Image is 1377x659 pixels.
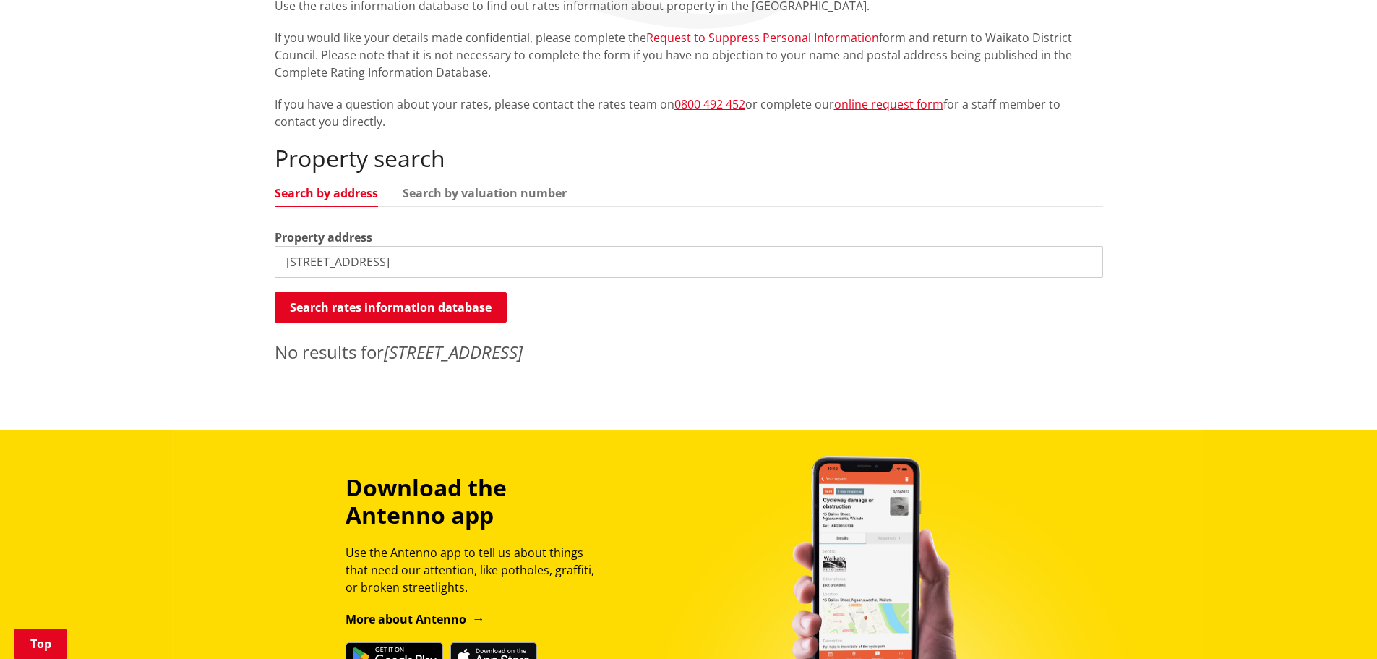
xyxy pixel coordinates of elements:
[14,629,67,659] a: Top
[346,544,607,596] p: Use the Antenno app to tell us about things that need our attention, like potholes, graffiti, or ...
[275,339,1103,365] p: No results for
[275,292,507,323] button: Search rates information database
[275,187,378,199] a: Search by address
[275,95,1103,130] p: If you have a question about your rates, please contact the rates team on or complete our for a s...
[1310,598,1363,650] iframe: Messenger Launcher
[275,229,372,246] label: Property address
[384,340,523,364] em: [STREET_ADDRESS]
[403,187,567,199] a: Search by valuation number
[346,474,607,530] h3: Download the Antenno app
[646,30,879,46] a: Request to Suppress Personal Information
[346,611,485,627] a: More about Antenno
[275,29,1103,81] p: If you would like your details made confidential, please complete the form and return to Waikato ...
[275,246,1103,278] input: e.g. Duke Street NGARUAWAHIA
[674,96,745,112] a: 0800 492 452
[834,96,943,112] a: online request form
[275,145,1103,172] h2: Property search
